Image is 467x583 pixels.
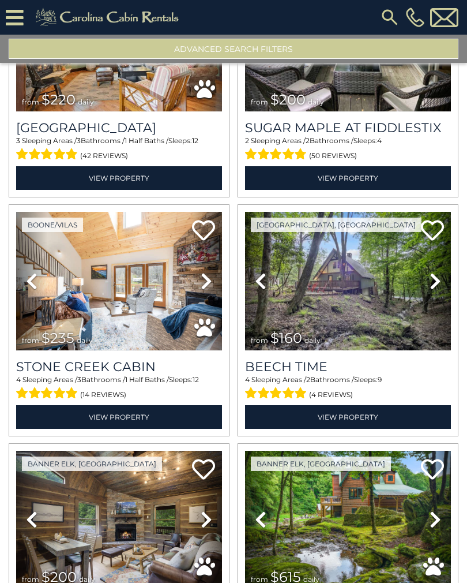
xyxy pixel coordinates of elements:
a: Banner Elk, [GEOGRAPHIC_DATA] [22,457,162,471]
a: Add to favorites [421,458,444,483]
span: $160 [270,330,302,346]
a: View Property [245,166,451,190]
span: 4 [377,136,382,145]
span: from [251,336,268,345]
span: 2 [306,375,310,384]
span: $220 [42,91,76,108]
div: Sleeping Areas / Bathrooms / Sleeps: [16,375,222,402]
a: Add to favorites [192,219,215,244]
span: 12 [192,136,198,145]
span: (50 reviews) [309,148,357,163]
span: daily [308,98,324,106]
span: (42 reviews) [80,148,128,163]
span: from [22,98,39,106]
div: Sleeping Areas / Bathrooms / Sleeps: [245,375,451,402]
span: $200 [270,91,306,108]
span: 12 [193,375,199,384]
a: Boone/Vilas [22,218,83,232]
span: daily [77,336,93,345]
span: 3 [77,136,81,145]
span: $235 [42,330,74,346]
span: 2 [306,136,310,145]
a: View Property [245,405,451,429]
a: Sugar Maple at Fiddlestix [245,120,451,136]
span: 9 [378,375,382,384]
span: 3 [16,136,20,145]
button: Advanced Search Filters [9,39,458,59]
span: 1 Half Baths / [125,375,169,384]
a: Add to favorites [421,219,444,244]
a: [GEOGRAPHIC_DATA], [GEOGRAPHIC_DATA] [251,218,421,232]
a: Beech Time [245,359,451,375]
div: Sleeping Areas / Bathrooms / Sleeps: [16,136,222,163]
span: 4 [245,375,250,384]
a: View Property [16,405,222,429]
a: View Property [16,166,222,190]
span: from [22,336,39,345]
h3: Summit Creek [16,120,222,136]
span: (14 reviews) [80,387,126,402]
span: 3 [77,375,81,384]
img: thumbnail_163275642.jpeg [16,212,222,350]
span: (4 reviews) [309,387,353,402]
a: Banner Elk, [GEOGRAPHIC_DATA] [251,457,391,471]
a: Add to favorites [192,458,215,483]
img: Khaki-logo.png [29,6,189,29]
span: 1 Half Baths / [125,136,168,145]
span: daily [304,336,321,345]
span: from [251,98,268,106]
span: daily [78,98,94,106]
img: search-regular.svg [379,7,400,28]
div: Sleeping Areas / Bathrooms / Sleeps: [245,136,451,163]
span: 2 [245,136,249,145]
img: thumbnail_167466931.jpeg [245,212,451,350]
a: [GEOGRAPHIC_DATA] [16,120,222,136]
span: 4 [16,375,21,384]
a: [PHONE_NUMBER] [403,8,427,27]
a: Stone Creek Cabin [16,359,222,375]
